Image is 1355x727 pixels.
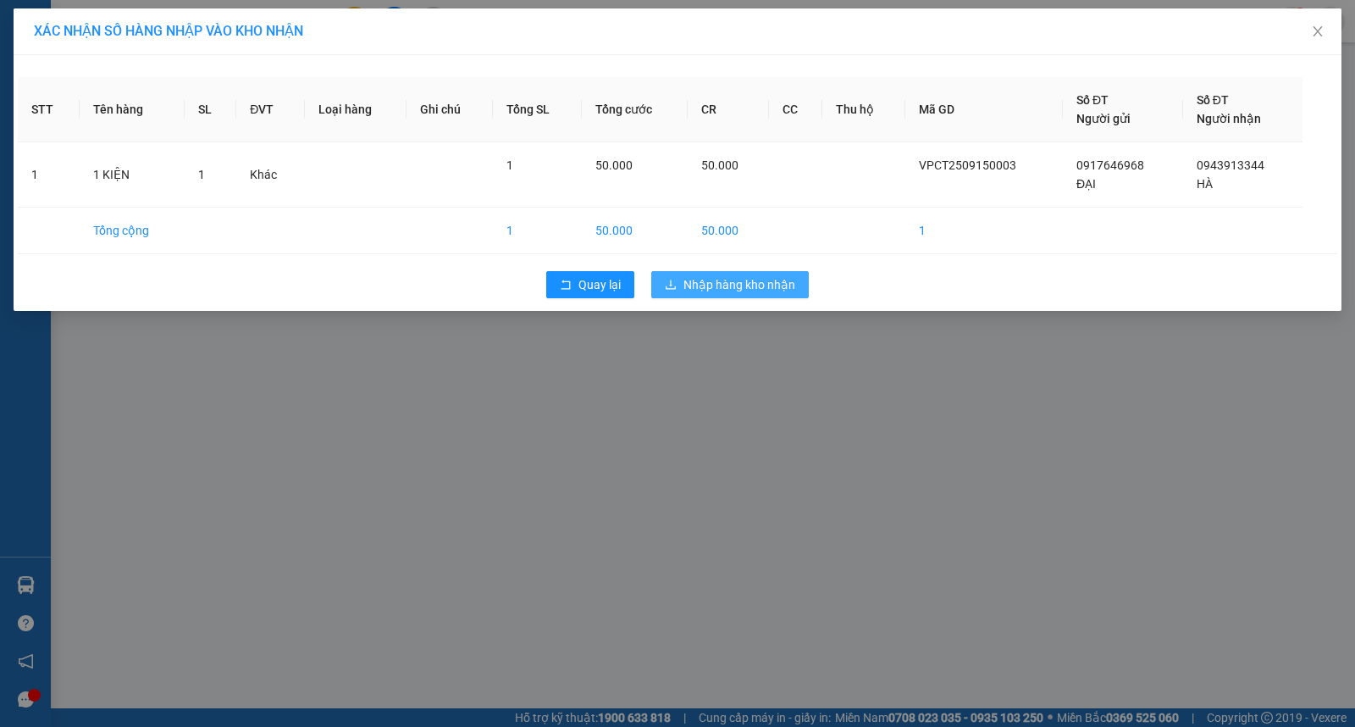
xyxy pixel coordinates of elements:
th: Loại hàng [305,77,406,142]
span: phone [8,125,21,139]
span: XÁC NHẬN SỐ HÀNG NHẬP VÀO KHO NHẬN [34,23,303,39]
img: logo.jpg [8,8,92,92]
td: 1 [905,208,1063,254]
span: 1 [506,158,513,172]
span: Người nhận [1197,112,1261,125]
th: Tổng cước [582,77,688,142]
button: downloadNhập hàng kho nhận [651,271,809,298]
td: 50.000 [688,208,769,254]
span: 1 [198,168,205,181]
span: Quay lại [578,275,621,294]
span: HÀ [1197,177,1213,191]
span: Số ĐT [1076,93,1109,107]
span: download [665,279,677,292]
span: close [1311,25,1325,38]
td: Khác [236,142,305,208]
th: SL [185,77,236,142]
td: 1 KIỆN [80,142,185,208]
span: 50.000 [701,158,738,172]
span: Nhập hàng kho nhận [683,275,795,294]
span: rollback [560,279,572,292]
li: 1900 8181 [8,122,323,143]
span: Người gửi [1076,112,1131,125]
button: Close [1294,8,1341,56]
span: 50.000 [595,158,633,172]
span: VPCT2509150003 [919,158,1016,172]
button: rollbackQuay lại [546,271,634,298]
span: 0943913344 [1197,158,1264,172]
th: Tên hàng [80,77,185,142]
th: CR [688,77,769,142]
span: environment [97,41,111,54]
li: E11, Đường số 8, Khu dân cư Nông [GEOGRAPHIC_DATA], Kv.[GEOGRAPHIC_DATA], [GEOGRAPHIC_DATA] [8,37,323,123]
span: 0917646968 [1076,158,1144,172]
th: CC [769,77,822,142]
span: ĐẠI [1076,177,1096,191]
th: Mã GD [905,77,1063,142]
td: 1 [18,142,80,208]
th: ĐVT [236,77,305,142]
th: Ghi chú [406,77,492,142]
td: Tổng cộng [80,208,185,254]
th: Tổng SL [493,77,582,142]
th: STT [18,77,80,142]
th: Thu hộ [822,77,904,142]
td: 1 [493,208,582,254]
td: 50.000 [582,208,688,254]
span: Số ĐT [1197,93,1229,107]
b: [PERSON_NAME] [97,11,240,32]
